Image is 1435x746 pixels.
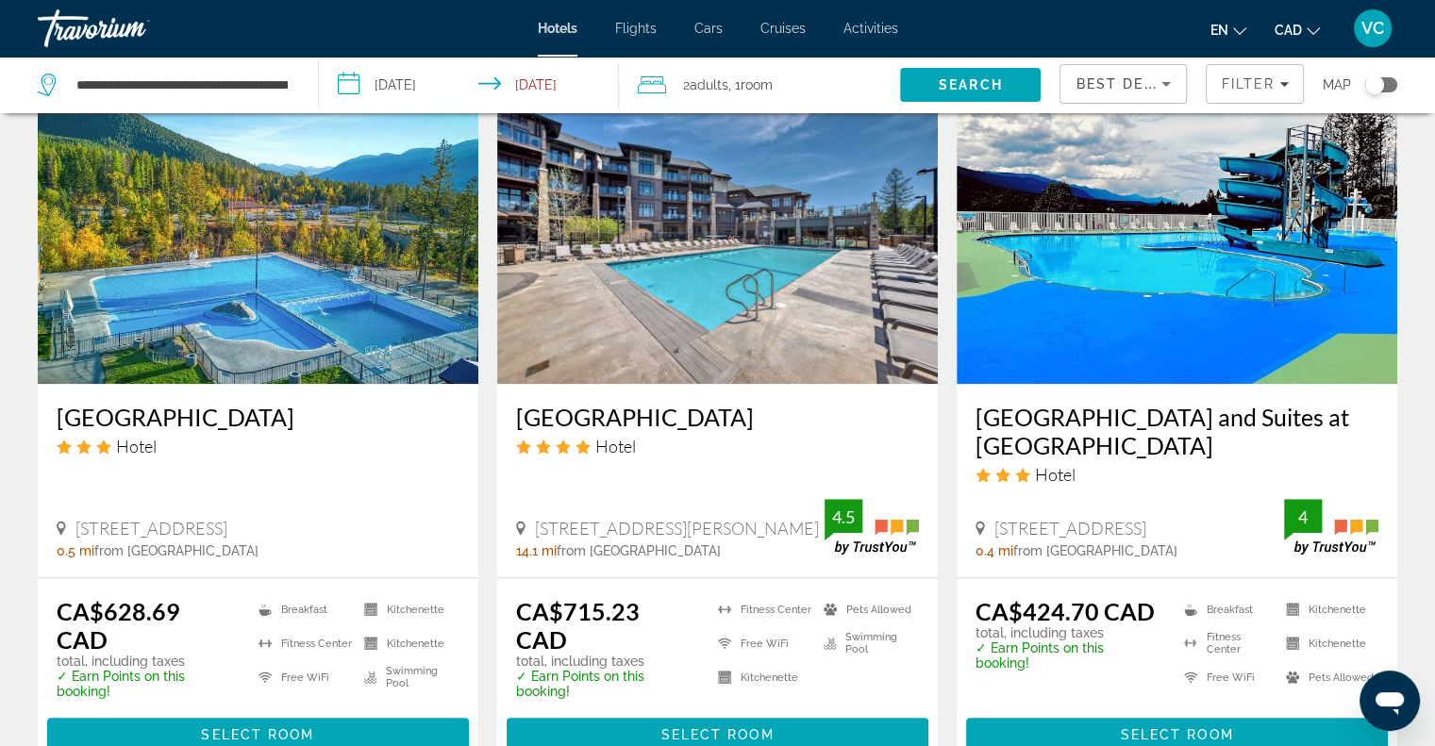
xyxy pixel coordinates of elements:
[976,625,1160,640] p: total, including taxes
[1175,631,1276,655] li: Fitness Center
[694,21,723,36] a: Cars
[57,654,235,669] p: total, including taxes
[201,727,314,742] span: Select Room
[1351,76,1397,93] button: Toggle map
[1210,23,1228,38] span: en
[249,597,354,622] li: Breakfast
[595,436,636,456] span: Hotel
[116,436,157,456] span: Hotel
[75,71,290,99] input: Search hotel destination
[1323,72,1351,98] span: Map
[1221,76,1275,91] span: Filter
[57,403,459,431] a: [GEOGRAPHIC_DATA]
[516,597,640,654] ins: CA$715.23 CAD
[1013,543,1177,558] span: from [GEOGRAPHIC_DATA]
[47,722,469,743] a: Select Room
[355,665,459,689] li: Swimming Pool
[709,665,813,689] li: Kitchenette
[615,21,657,36] a: Flights
[976,464,1378,485] div: 3 star Hotel
[814,631,919,655] li: Swimming Pool
[994,518,1146,539] span: [STREET_ADDRESS]
[516,436,919,456] div: 4 star Hotel
[516,654,694,669] p: total, including taxes
[814,597,919,622] li: Pets Allowed
[1284,499,1378,555] img: TrustYou guest rating badge
[966,722,1388,743] a: Select Room
[249,631,354,655] li: Fitness Center
[516,543,557,558] span: 14.1 mi
[1284,506,1322,528] div: 4
[1276,665,1378,689] li: Pets Allowed
[1276,631,1378,655] li: Kitchenette
[355,597,459,622] li: Kitchenette
[75,518,227,539] span: [STREET_ADDRESS]
[825,499,919,555] img: TrustYou guest rating badge
[1210,16,1246,43] button: Change language
[538,21,577,36] a: Hotels
[38,82,478,384] img: Fairmont Hot Springs Resort
[1076,73,1171,95] mat-select: Sort by
[1275,23,1302,38] span: CAD
[497,82,938,384] img: Copper Point Resort
[249,665,354,689] li: Free WiFi
[728,72,773,98] span: , 1
[900,68,1041,102] button: Search
[825,506,862,528] div: 4.5
[843,21,898,36] a: Activities
[957,82,1397,384] img: Mountain View Resort and Suites at Fairmont Hot Springs
[939,77,1003,92] span: Search
[94,543,259,558] span: from [GEOGRAPHIC_DATA]
[709,597,813,622] li: Fitness Center
[507,722,928,743] a: Select Room
[1361,19,1384,38] span: VC
[1348,8,1397,48] button: User Menu
[976,543,1013,558] span: 0.4 mi
[1360,671,1420,731] iframe: Button to launch messaging window
[741,77,773,92] span: Room
[535,518,819,539] span: [STREET_ADDRESS][PERSON_NAME]
[516,403,919,431] a: [GEOGRAPHIC_DATA]
[1175,597,1276,622] li: Breakfast
[319,57,619,113] button: Select check in and out date
[57,436,459,456] div: 3 star Hotel
[1175,665,1276,689] li: Free WiFi
[660,727,774,742] span: Select Room
[1276,597,1378,622] li: Kitchenette
[57,543,94,558] span: 0.5 mi
[619,57,900,113] button: Travelers: 2 adults, 0 children
[1275,16,1320,43] button: Change currency
[976,640,1160,671] p: ✓ Earn Points on this booking!
[1120,727,1233,742] span: Select Room
[683,72,728,98] span: 2
[976,403,1378,459] a: [GEOGRAPHIC_DATA] and Suites at [GEOGRAPHIC_DATA]
[355,631,459,655] li: Kitchenette
[57,597,180,654] ins: CA$628.69 CAD
[976,597,1155,625] ins: CA$424.70 CAD
[516,669,694,699] p: ✓ Earn Points on this booking!
[760,21,806,36] a: Cruises
[1035,464,1076,485] span: Hotel
[1076,76,1174,91] span: Best Deals
[38,4,226,53] a: Travorium
[57,669,235,699] p: ✓ Earn Points on this booking!
[1206,64,1304,104] button: Filters
[709,631,813,655] li: Free WiFi
[690,77,728,92] span: Adults
[557,543,721,558] span: from [GEOGRAPHIC_DATA]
